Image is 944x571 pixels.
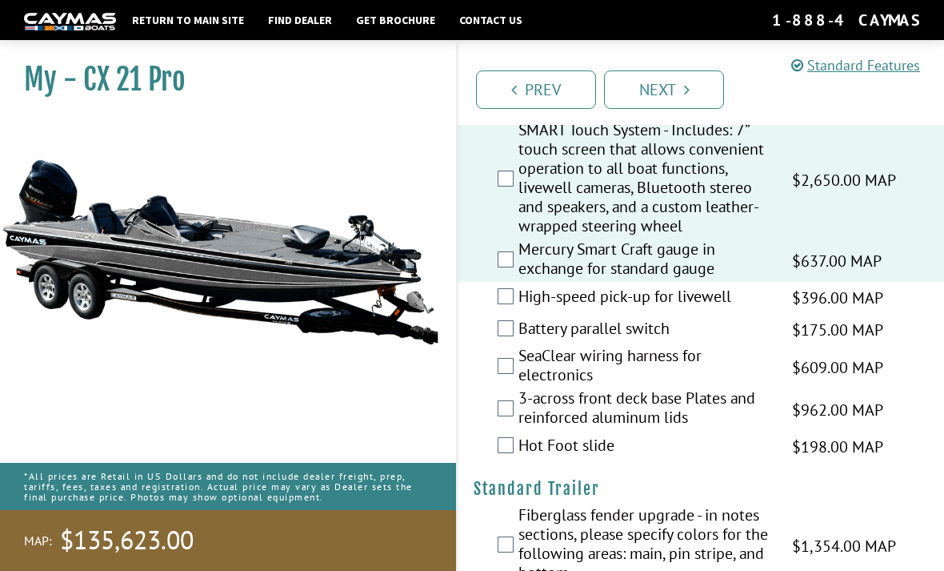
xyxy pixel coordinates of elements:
a: Get Brochure [348,10,443,30]
p: *All prices are Retail in US Dollars and do not include dealer freight, prep, tariffs, fees, taxe... [24,463,432,511]
span: $609.00 MAP [792,356,883,380]
span: MAP: [24,533,52,549]
span: $396.00 MAP [792,286,883,310]
a: Next [604,70,724,109]
ul: Pagination [472,68,944,109]
label: High-speed pick-up for livewell [518,287,772,310]
a: Find Dealer [260,10,340,30]
a: Prev [476,70,596,109]
label: SeaClear wiring harness for electronics [518,346,772,388]
label: Battery parallel switch [518,319,772,342]
div: 1-888-4CAYMAS [772,10,920,30]
img: white-logo-c9c8dbefe5ff5ceceb0f0178aa75bf4bb51f6bca0971e226c86eb53dfe498488.png [24,13,116,30]
h4: Standard Trailer [474,479,928,499]
span: $198.00 MAP [792,435,883,459]
a: Contact Us [451,10,530,30]
span: $962.00 MAP [792,398,883,422]
span: $135,623.00 [60,524,194,557]
label: 3-across front deck base Plates and reinforced aluminum lids [518,388,772,431]
label: Mercury Smart Craft gauge in exchange for standard gauge [518,239,772,282]
label: SMART Touch System - Includes: 7” touch screen that allows convenient operation to all boat funct... [518,120,772,239]
span: $175.00 MAP [792,318,883,342]
a: Standard Features [791,56,920,74]
a: Return to main site [124,10,252,30]
span: $2,650.00 MAP [792,168,896,192]
label: Hot Foot slide [518,436,772,459]
h1: My - CX 21 Pro [24,62,416,98]
span: $1,354.00 MAP [792,534,896,558]
span: $637.00 MAP [792,249,882,273]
